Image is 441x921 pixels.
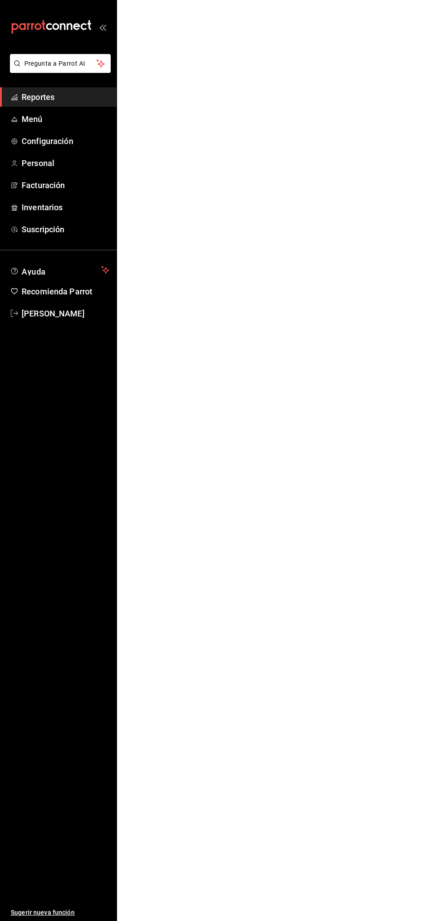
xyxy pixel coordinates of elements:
span: Menú [22,113,109,125]
span: Facturación [22,179,109,191]
span: Reportes [22,91,109,103]
span: Ayuda [22,265,98,275]
button: open_drawer_menu [99,23,106,31]
span: [PERSON_NAME] [22,307,109,320]
span: Suscripción [22,223,109,235]
span: Sugerir nueva función [11,908,109,917]
span: Configuración [22,135,109,147]
button: Pregunta a Parrot AI [10,54,111,73]
a: Pregunta a Parrot AI [6,65,111,75]
span: Inventarios [22,201,109,213]
span: Recomienda Parrot [22,285,109,298]
span: Personal [22,157,109,169]
span: Pregunta a Parrot AI [24,59,97,68]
